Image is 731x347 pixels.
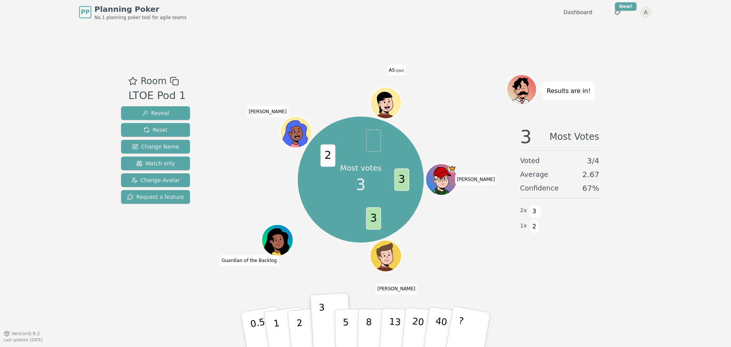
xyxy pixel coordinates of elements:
[140,74,166,88] span: Room
[375,284,417,294] span: Click to change your name
[394,168,409,191] span: 3
[142,109,169,117] span: Reveal
[136,160,175,167] span: Watch only
[121,173,190,187] button: Change Avatar
[356,173,365,196] span: 3
[320,144,335,167] span: 2
[121,123,190,137] button: Reset
[366,207,381,230] span: 3
[121,157,190,170] button: Watch only
[530,220,539,233] span: 2
[520,206,527,215] span: 2 x
[583,183,599,193] span: 67 %
[247,107,289,117] span: Click to change your name
[520,222,527,230] span: 1 x
[582,169,599,180] span: 2.67
[520,183,559,193] span: Confidence
[563,8,592,16] a: Dashboard
[94,14,187,21] span: No.1 planning poker tool for agile teams
[448,165,456,173] span: Jim is the host
[94,4,187,14] span: Planning Poker
[4,338,43,342] span: Last updated: [DATE]
[220,255,279,266] span: Click to change your name
[79,4,187,21] a: PPPlanning PokerNo.1 planning poker tool for agile teams
[81,8,89,17] span: PP
[587,155,599,166] span: 3 / 4
[611,5,624,19] button: New!
[615,2,637,11] div: New!
[455,174,497,185] span: Click to change your name
[371,88,401,118] button: Click to change your avatar
[340,163,381,173] p: Most votes
[547,86,591,96] p: Results are in!
[128,88,186,104] div: LTOE Pod 1
[132,143,179,150] span: Change Name
[128,74,137,88] button: Add as favourite
[395,69,404,72] span: (you)
[530,205,539,218] span: 3
[121,140,190,154] button: Change Name
[127,193,184,201] span: Request a feature
[121,190,190,204] button: Request a feature
[144,126,168,134] span: Reset
[549,128,599,146] span: Most Votes
[387,65,405,75] span: Click to change your name
[121,106,190,120] button: Reveal
[520,128,532,146] span: 3
[520,155,540,166] span: Voted
[640,6,652,18] button: A
[131,176,180,184] span: Change Avatar
[319,302,327,344] p: 3
[11,331,40,337] span: Version 0.9.2
[4,331,40,337] button: Version0.9.2
[520,169,548,180] span: Average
